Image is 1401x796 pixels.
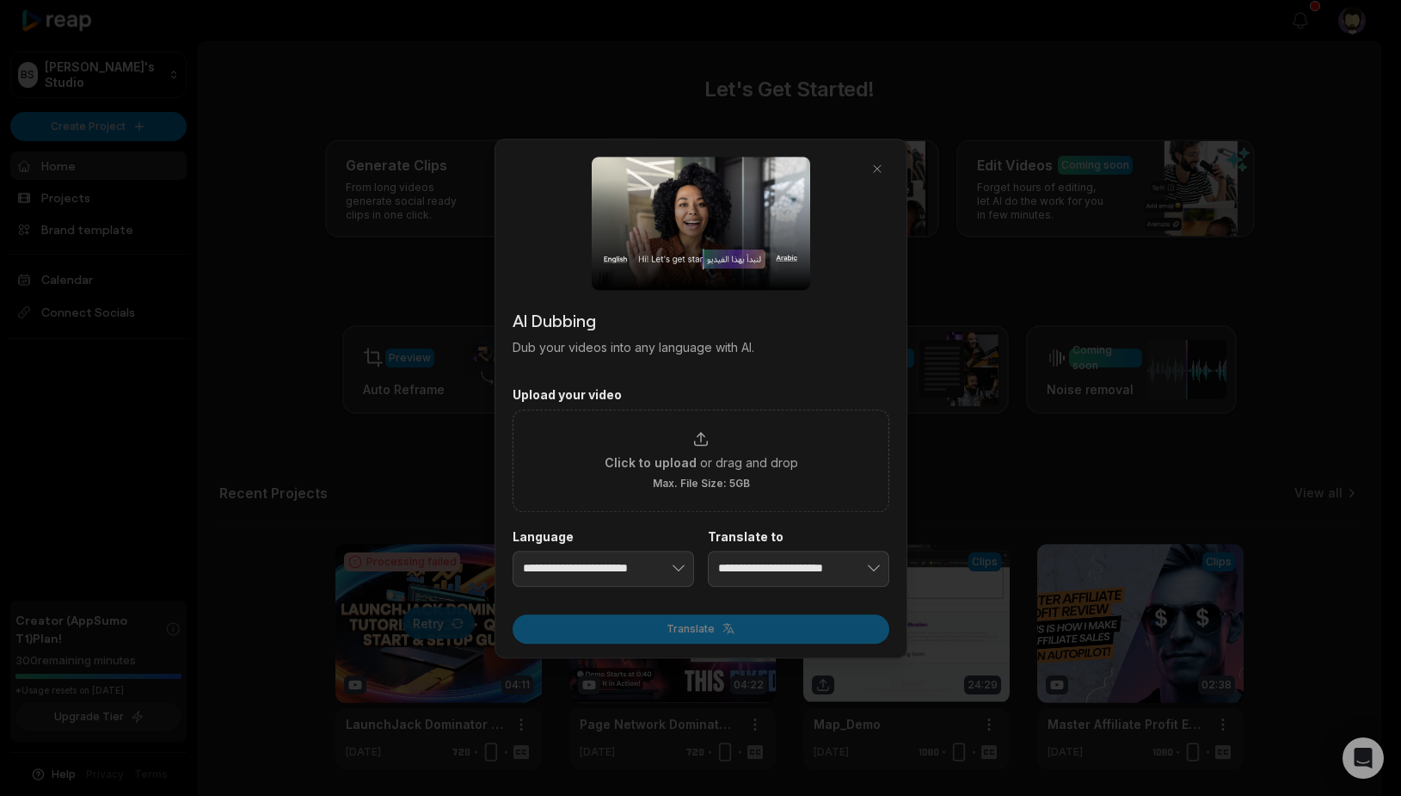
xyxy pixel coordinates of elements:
span: Max. File Size: 5GB [652,476,749,490]
label: Language [513,528,694,544]
label: Translate to [708,528,889,544]
h2: AI Dubbing [513,307,889,333]
span: or drag and drop [699,453,797,471]
span: Click to upload [604,453,696,471]
img: dubbing_dialog.png [592,157,810,290]
p: Dub your videos into any language with AI. [513,338,889,356]
label: Upload your video [513,387,889,403]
